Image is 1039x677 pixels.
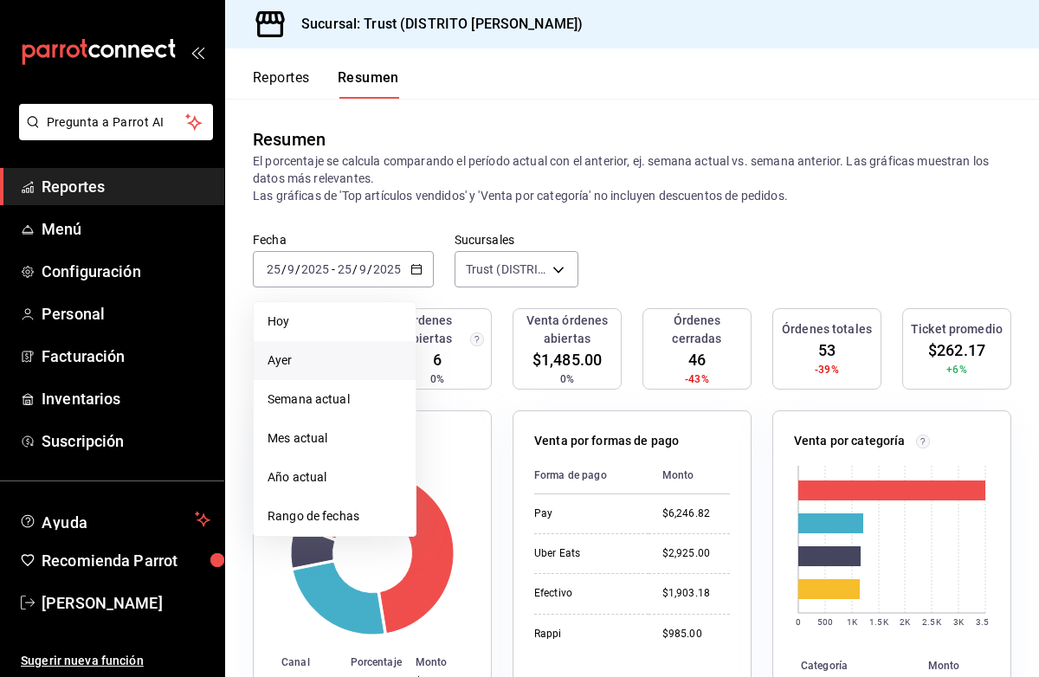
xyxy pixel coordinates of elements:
h3: Venta órdenes abiertas [520,312,614,348]
h3: Órdenes totales [782,320,872,338]
span: Sugerir nueva función [21,652,210,670]
span: 46 [688,348,706,371]
div: navigation tabs [253,69,399,99]
text: 3K [953,617,965,627]
span: / [295,262,300,276]
span: Mes actual [268,429,402,448]
span: Ayer [268,351,402,370]
span: - [332,262,335,276]
text: 1.5K [869,617,888,627]
span: Menú [42,217,210,241]
input: -- [358,262,367,276]
button: Resumen [338,69,399,99]
th: Monto [649,457,730,494]
text: 500 [817,617,833,627]
div: $1,903.18 [662,586,730,601]
h3: Sucursal: Trust (DISTRITO [PERSON_NAME]) [287,14,583,35]
div: Efectivo [534,586,635,601]
span: Semana actual [268,390,402,409]
span: 0% [560,371,574,387]
label: Sucursales [455,234,578,246]
text: 0 [796,617,801,627]
span: $262.17 [928,338,985,362]
div: Rappi [534,627,635,642]
th: Forma de pago [534,457,649,494]
div: $2,925.00 [662,546,730,561]
th: Monto [409,653,491,672]
span: -39% [815,362,839,377]
label: Fecha [253,234,434,246]
div: Uber Eats [534,546,635,561]
span: / [352,262,358,276]
input: ---- [300,262,330,276]
span: Rango de fechas [268,507,402,525]
input: -- [266,262,281,276]
p: Venta por categoría [794,432,906,450]
text: 2K [900,617,911,627]
th: Monto [921,656,1010,675]
h3: Órdenes cerradas [650,312,744,348]
span: Ayuda [42,509,188,530]
button: Pregunta a Parrot AI [19,104,213,140]
span: -43% [685,371,709,387]
input: ---- [372,262,402,276]
text: 3.5K [976,617,995,627]
p: Venta por formas de pago [534,432,679,450]
span: Recomienda Parrot [42,549,210,572]
span: [PERSON_NAME] [42,591,210,615]
h3: Ticket promedio [911,320,1003,338]
h3: Órdenes abiertas [390,312,467,348]
span: 6 [433,348,442,371]
input: -- [337,262,352,276]
th: Porcentaje [344,653,409,672]
span: +6% [946,362,966,377]
span: Suscripción [42,429,210,453]
div: $6,246.82 [662,506,730,521]
span: 0% [430,371,444,387]
span: Hoy [268,313,402,331]
input: -- [287,262,295,276]
span: Pregunta a Parrot AI [47,113,186,132]
span: 53 [818,338,836,362]
span: Año actual [268,468,402,487]
button: open_drawer_menu [190,45,204,59]
span: / [281,262,287,276]
span: Personal [42,302,210,326]
span: Reportes [42,175,210,198]
button: Reportes [253,69,310,99]
span: Facturación [42,345,210,368]
span: Configuración [42,260,210,283]
th: Canal [254,653,344,672]
text: 1K [847,617,858,627]
span: Trust (DISTRITO [PERSON_NAME]) [466,261,546,278]
span: Inventarios [42,387,210,410]
p: El porcentaje se calcula comparando el período actual con el anterior, ej. semana actual vs. sema... [253,152,1011,204]
span: $1,485.00 [532,348,602,371]
th: Categoría [773,656,921,675]
text: 2.5K [922,617,941,627]
span: / [367,262,372,276]
a: Pregunta a Parrot AI [12,126,213,144]
div: Pay [534,506,635,521]
div: $985.00 [662,627,730,642]
div: Resumen [253,126,326,152]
